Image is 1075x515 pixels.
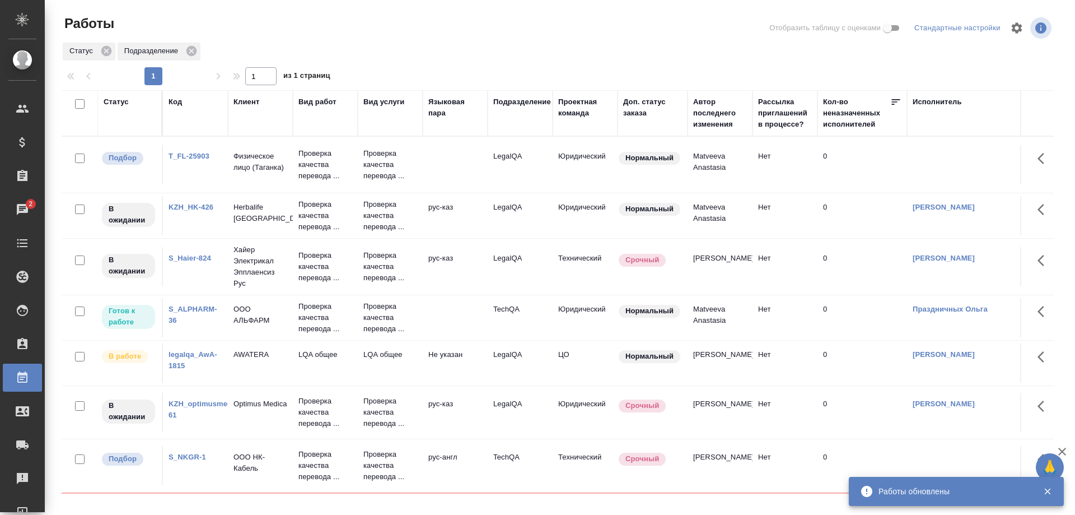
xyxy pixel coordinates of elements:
[488,393,553,432] td: LegalQA
[423,393,488,432] td: рус-каз
[817,145,907,184] td: 0
[169,350,217,370] a: legalqa_AwA-1815
[1031,344,1058,370] button: Здесь прячутся важные кнопки
[22,198,39,210] span: 2
[488,446,553,485] td: TechQA
[688,298,752,337] td: Matveeva Anastasia
[769,22,881,34] span: Отобразить таблицу с оценками
[688,344,752,383] td: [PERSON_NAME]
[752,446,817,485] td: Нет
[1003,15,1030,41] span: Настроить таблицу
[233,398,287,410] p: Optimus Medica
[913,350,975,359] a: [PERSON_NAME]
[558,96,612,119] div: Проектная команда
[298,301,352,335] p: Проверка качества перевода ...
[912,20,1003,37] div: split button
[1031,393,1058,420] button: Здесь прячутся важные кнопки
[233,151,287,173] p: Физическое лицо (Таганка)
[363,148,417,182] p: Проверка качества перевода ...
[752,196,817,235] td: Нет
[169,400,245,419] a: KZH_optimusmedica-61
[553,247,618,286] td: Технический
[233,96,259,108] div: Клиент
[233,244,287,289] p: Хайер Электрикал Эпплаенсиз Рус
[363,96,405,108] div: Вид услуги
[428,96,482,119] div: Языковая пара
[1036,453,1064,481] button: 🙏
[913,96,962,108] div: Исполнитель
[109,305,148,328] p: Готов к работе
[1036,486,1059,497] button: Закрыть
[169,152,209,160] a: T_FL-25903
[101,349,156,364] div: Исполнитель выполняет работу
[488,298,553,337] td: TechQA
[63,43,115,61] div: Статус
[752,393,817,432] td: Нет
[109,254,148,277] p: В ожидании
[623,96,682,119] div: Доп. статус заказа
[101,398,156,425] div: Исполнитель назначен, приступать к работе пока рано
[817,446,907,485] td: 0
[363,301,417,335] p: Проверка качества перевода ...
[298,449,352,482] p: Проверка качества перевода ...
[688,145,752,184] td: Matveeva Anastasia
[488,247,553,286] td: LegalQA
[758,96,812,130] div: Рассылка приглашений в процессе?
[363,449,417,482] p: Проверка качества перевода ...
[1031,247,1058,274] button: Здесь прячутся важные кнопки
[101,452,156,467] div: Можно подбирать исполнителей
[298,96,336,108] div: Вид работ
[752,298,817,337] td: Нет
[553,145,618,184] td: Юридический
[298,199,352,233] p: Проверка качества перевода ...
[101,151,156,166] div: Можно подбирать исполнителей
[104,96,129,108] div: Статус
[817,344,907,383] td: 0
[688,446,752,485] td: [PERSON_NAME]
[423,344,488,383] td: Не указан
[283,69,330,85] span: из 1 страниц
[298,396,352,429] p: Проверка качества перевода ...
[752,344,817,383] td: Нет
[298,148,352,182] p: Проверка качества перевода ...
[688,196,752,235] td: Matveeva Anastasia
[488,196,553,235] td: LegalQA
[878,486,1026,497] div: Работы обновлены
[118,43,200,61] div: Подразделение
[109,152,137,164] p: Подбор
[625,254,659,266] p: Срочный
[169,254,211,262] a: S_Haier-824
[423,446,488,485] td: рус-англ
[1031,145,1058,172] button: Здесь прячутся важные кнопки
[363,349,417,360] p: LQA общее
[169,305,217,324] a: S_ALPHARM-36
[298,250,352,284] p: Проверка качества перевода ...
[3,196,42,224] a: 2
[233,349,287,360] p: AWATERA
[233,452,287,474] p: ООО НК-Кабель
[233,304,287,326] p: ООО АЛЬФАРМ
[101,253,156,279] div: Исполнитель назначен, приступать к работе пока рано
[688,393,752,432] td: [PERSON_NAME]
[553,344,618,383] td: ЦО
[363,199,417,233] p: Проверка качества перевода ...
[233,202,287,224] p: Herbalife [GEOGRAPHIC_DATA]
[817,196,907,235] td: 0
[693,96,747,130] div: Автор последнего изменения
[423,196,488,235] td: рус-каз
[913,254,975,262] a: [PERSON_NAME]
[363,250,417,284] p: Проверка качества перевода ...
[488,344,553,383] td: LegalQA
[109,453,137,465] p: Подбор
[493,96,551,108] div: Подразделение
[363,396,417,429] p: Проверка качества перевода ...
[913,203,975,211] a: [PERSON_NAME]
[169,203,213,211] a: KZH_HK-426
[553,298,618,337] td: Юридический
[109,203,148,226] p: В ожидании
[817,393,907,432] td: 0
[553,446,618,485] td: Технический
[101,202,156,228] div: Исполнитель назначен, приступать к работе пока рано
[913,305,988,313] a: Праздничных Ольга
[913,400,975,408] a: [PERSON_NAME]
